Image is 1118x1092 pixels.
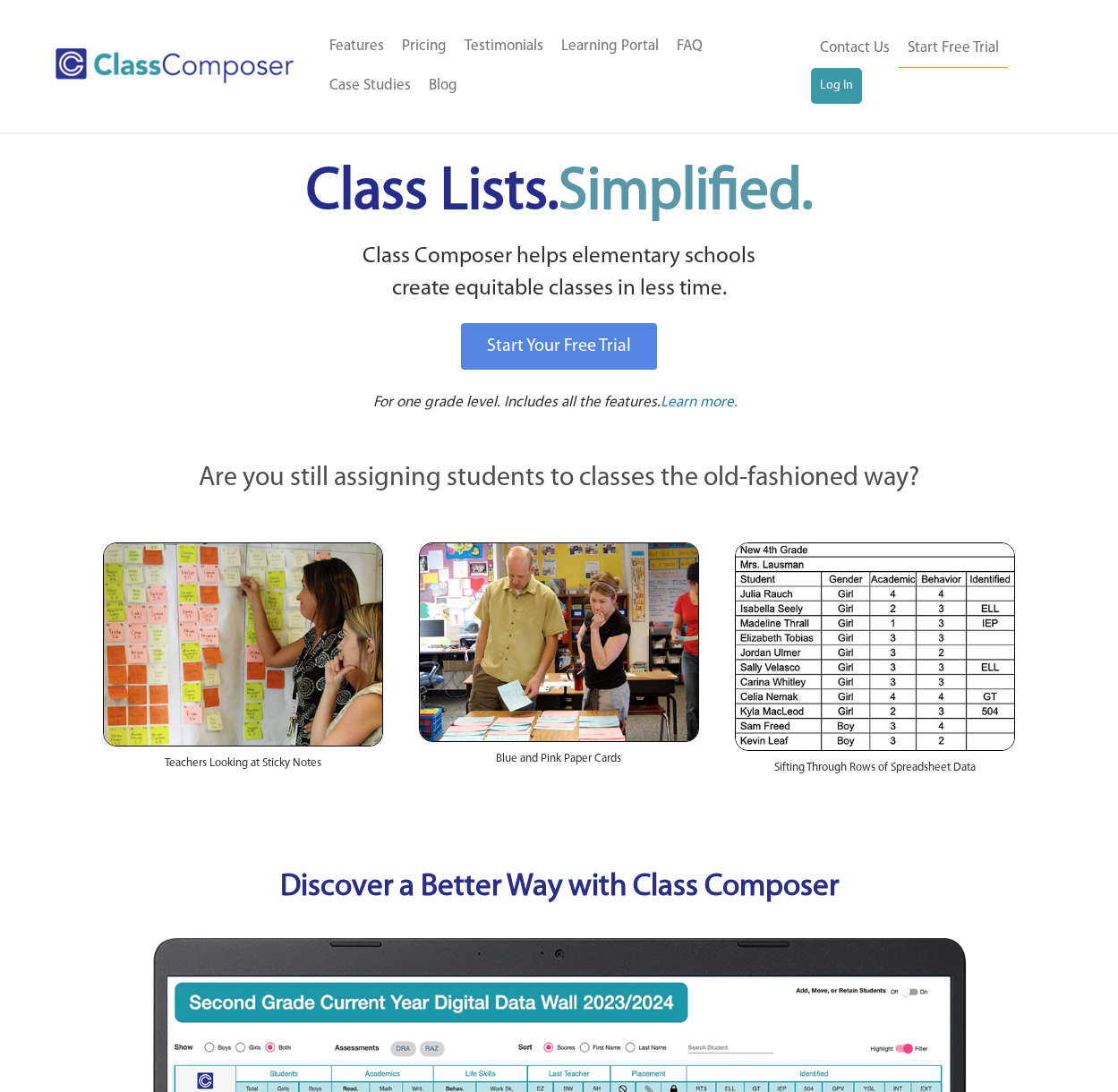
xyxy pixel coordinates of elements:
[899,29,1008,69] a: Start Free Trial
[306,164,813,222] span: Class Lists.
[461,323,657,370] a: Start Your Free Trial
[811,29,899,68] a: Contact Us
[419,742,699,785] div: Blue and Pink Paper Cards
[661,395,738,410] span: Learn more.
[420,66,466,106] a: Blog
[661,392,738,414] a: Learn more.
[552,27,668,66] a: Learning Portal
[100,241,1019,306] p: Class Composer helps elementary schools create equitable classes in less time.
[735,751,1015,794] div: Sifting Through Rows of Spreadsheet Data
[320,27,393,66] a: Features
[103,746,383,789] div: Teachers Looking at Sticky Notes
[559,164,813,222] span: Simplified.
[419,542,699,742] img: Blue and Pink Paper Cards
[811,29,1049,104] nav: Header Menu
[55,48,294,83] img: Class Composer
[487,337,631,355] span: Start Your Free Trial
[373,395,661,410] span: For one grade level. Includes all the features.
[456,27,552,66] a: Testimonials
[735,542,1015,751] img: Spreadsheets
[103,459,1016,499] p: Are you still assigning students to classes the old-fashioned way?
[668,27,712,66] a: FAQ
[320,27,810,106] nav: Header Menu
[85,866,1034,911] p: Discover a Better Way with Class Composer
[103,542,383,746] img: Teachers Looking at Sticky Notes
[393,27,456,66] a: Pricing
[811,68,862,104] a: Log In
[320,66,420,106] a: Case Studies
